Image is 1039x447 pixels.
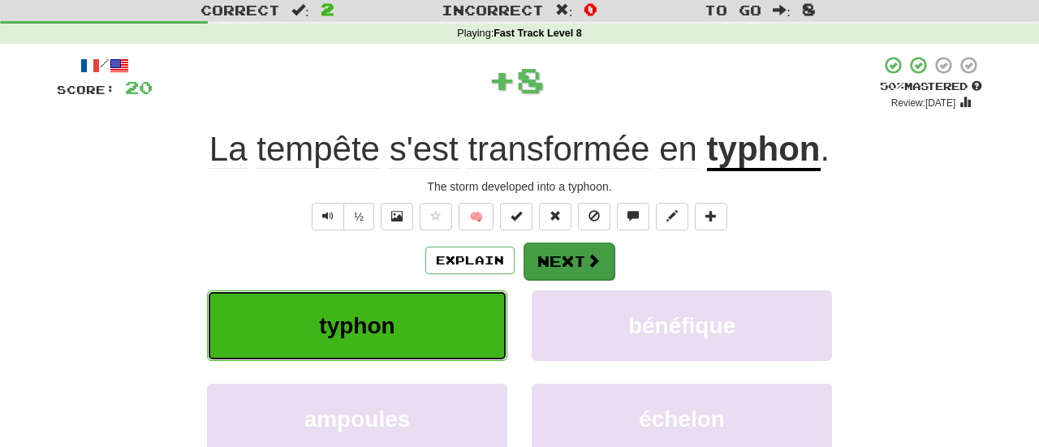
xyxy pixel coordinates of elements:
span: . [821,130,830,168]
button: Play sentence audio (ctl+space) [312,203,344,230]
u: typhon [707,130,821,171]
div: The storm developed into a typhoon. [57,178,982,195]
span: 20 [125,77,153,97]
button: Explain [425,247,515,274]
button: Discuss sentence (alt+u) [617,203,649,230]
div: / [57,55,153,75]
span: + [488,55,516,104]
span: La [209,130,248,169]
span: transformée [468,130,649,169]
button: Show image (alt+x) [381,203,413,230]
button: ½ [343,203,374,230]
button: typhon [207,290,507,361]
span: 50 % [880,80,904,92]
button: Set this sentence to 100% Mastered (alt+m) [500,203,532,230]
span: 8 [516,59,545,100]
span: typhon [319,313,394,338]
div: Text-to-speech controls [308,203,374,230]
button: bénéfique [532,290,832,361]
button: Ignore sentence (alt+i) [578,203,610,230]
div: Mastered [880,80,982,94]
button: Add to collection (alt+a) [695,203,727,230]
span: : [555,3,573,17]
span: Correct [200,2,280,18]
button: Edit sentence (alt+d) [656,203,688,230]
button: 🧠 [459,203,494,230]
strong: Fast Track Level 8 [494,28,582,39]
span: en [659,130,697,169]
span: Score: [57,83,115,97]
span: : [773,3,791,17]
span: Incorrect [442,2,544,18]
span: To go [705,2,761,18]
small: Review: [DATE] [891,97,956,109]
span: s'est [390,130,459,169]
button: Favorite sentence (alt+f) [420,203,452,230]
button: Reset to 0% Mastered (alt+r) [539,203,571,230]
span: ampoules [304,406,411,432]
span: tempête [257,130,380,169]
span: : [291,3,309,17]
span: échelon [639,406,725,432]
span: bénéfique [628,313,735,338]
button: Next [524,243,614,280]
